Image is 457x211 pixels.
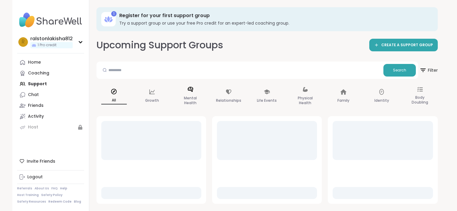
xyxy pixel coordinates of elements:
[74,200,81,204] a: Blog
[28,70,49,76] div: Coaching
[22,38,25,46] span: r
[17,89,84,100] a: Chat
[419,62,438,79] button: Filter
[393,68,406,73] span: Search
[17,186,32,191] a: Referrals
[383,64,416,77] button: Search
[28,92,39,98] div: Chat
[292,95,318,107] p: Physical Health
[51,186,58,191] a: FAQ
[28,113,44,119] div: Activity
[17,111,84,122] a: Activity
[119,20,429,26] h3: Try a support group or use your free Pro credit for an expert-led coaching group.
[111,11,117,17] div: 1
[419,63,438,77] span: Filter
[38,43,56,48] span: 1 Pro credit
[30,35,73,42] div: ralstonlakisha812
[17,57,84,68] a: Home
[35,186,49,191] a: About Us
[28,59,41,65] div: Home
[17,68,84,79] a: Coaching
[17,100,84,111] a: Friends
[381,43,433,48] span: CREATE A SUPPORT GROUP
[17,193,39,197] a: Host Training
[41,193,62,197] a: Safety Policy
[60,186,67,191] a: Help
[101,97,127,104] p: All
[27,174,43,180] div: Logout
[374,97,389,104] p: Identity
[119,12,429,19] h3: Register for your first support group
[17,156,84,167] div: Invite Friends
[17,172,84,182] a: Logout
[17,200,46,204] a: Safety Resources
[28,103,44,109] div: Friends
[28,124,38,130] div: Host
[17,10,84,31] img: ShareWell Nav Logo
[216,97,241,104] p: Relationships
[17,122,84,133] a: Host
[48,200,72,204] a: Redeem Code
[407,94,433,106] p: Body Doubling
[178,95,203,107] p: Mental Health
[369,39,438,51] a: CREATE A SUPPORT GROUP
[337,97,349,104] p: Family
[96,38,223,52] h2: Upcoming Support Groups
[257,97,277,104] p: Life Events
[145,97,159,104] p: Growth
